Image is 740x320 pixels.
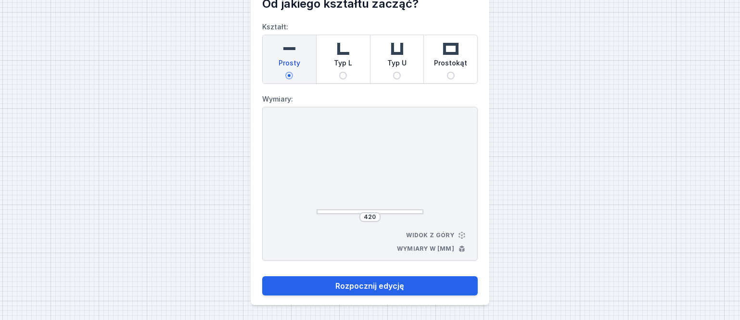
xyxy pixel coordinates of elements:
label: Wymiary: [262,91,478,107]
button: Rozpocznij edycję [262,276,478,295]
span: Typ L [334,58,352,72]
span: Typ U [387,58,407,72]
label: Kształt: [262,19,478,84]
img: rectangle.svg [441,39,460,58]
input: Typ L [339,72,347,79]
img: u-shaped.svg [387,39,407,58]
img: straight.svg [280,39,299,58]
span: Prosty [279,58,300,72]
input: Prosty [285,72,293,79]
span: Prostokąt [434,58,467,72]
input: Typ U [393,72,401,79]
input: Prostokąt [447,72,455,79]
input: Wymiar [mm] [362,213,378,221]
img: l-shaped.svg [333,39,353,58]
